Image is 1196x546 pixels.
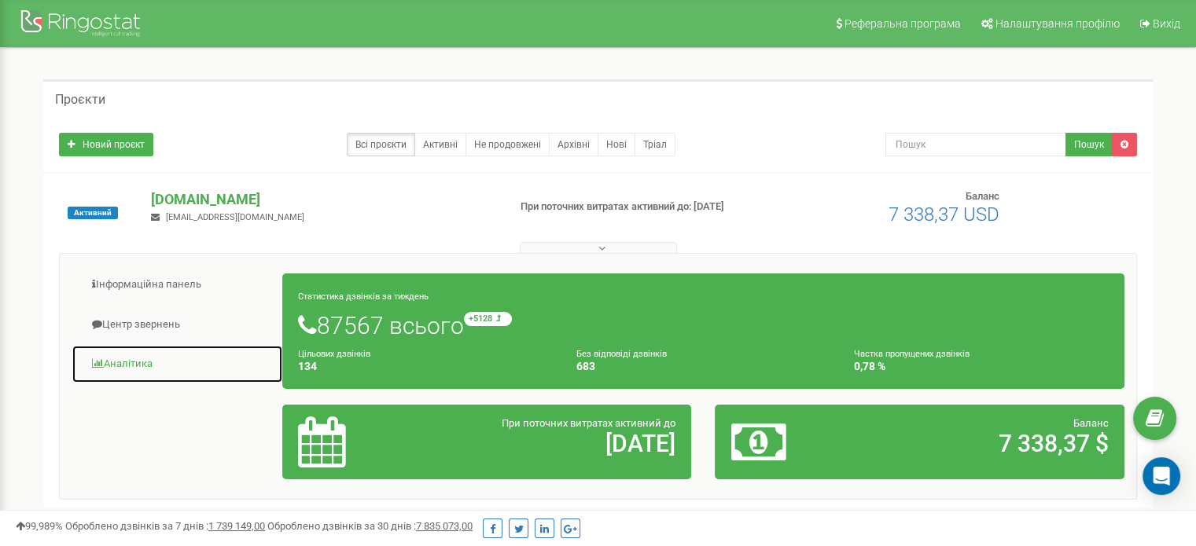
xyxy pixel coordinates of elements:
[72,306,283,344] a: Центр звернень
[854,361,1109,372] h4: 0,78 %
[416,520,473,532] u: 7 835 073,00
[151,189,495,210] p: [DOMAIN_NAME]
[68,207,118,219] span: Активний
[865,431,1109,456] h2: 7 338,37 $
[432,431,675,456] h2: [DATE]
[298,291,429,302] small: Статистика дзвінків за тиждень
[16,520,63,532] span: 99,989%
[885,133,1066,156] input: Пошук
[55,93,105,107] h5: Проєкти
[59,133,153,156] a: Новий проєкт
[854,349,970,359] small: Частка пропущених дзвінків
[298,349,370,359] small: Цільових дзвінків
[995,17,1120,30] span: Налаштування профілю
[521,200,772,214] p: При поточних витратах активний до: [DATE]
[347,133,415,156] a: Всі проєкти
[298,361,553,372] h4: 134
[549,133,598,156] a: Архівні
[502,417,675,429] span: При поточних витратах активний до
[65,520,265,532] span: Оброблено дзвінків за 7 днів :
[298,312,1109,339] h1: 87567 всього
[1143,457,1180,495] div: Open Intercom Messenger
[576,349,667,359] small: Без відповіді дзвінків
[208,520,265,532] u: 1 739 149,00
[72,266,283,304] a: Інформаційна панель
[845,17,961,30] span: Реферальна програма
[1073,417,1109,429] span: Баланс
[966,190,999,202] span: Баланс
[635,133,675,156] a: Тріал
[464,312,512,326] small: +5128
[1153,17,1180,30] span: Вихід
[414,133,466,156] a: Активні
[166,212,304,222] span: [EMAIL_ADDRESS][DOMAIN_NAME]
[466,133,550,156] a: Не продовжені
[267,520,473,532] span: Оброблено дзвінків за 30 днів :
[72,345,283,383] a: Аналiтика
[889,203,999,225] span: 7 338,37 USD
[1065,133,1113,156] button: Пошук
[598,133,635,156] a: Нові
[576,361,831,372] h4: 683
